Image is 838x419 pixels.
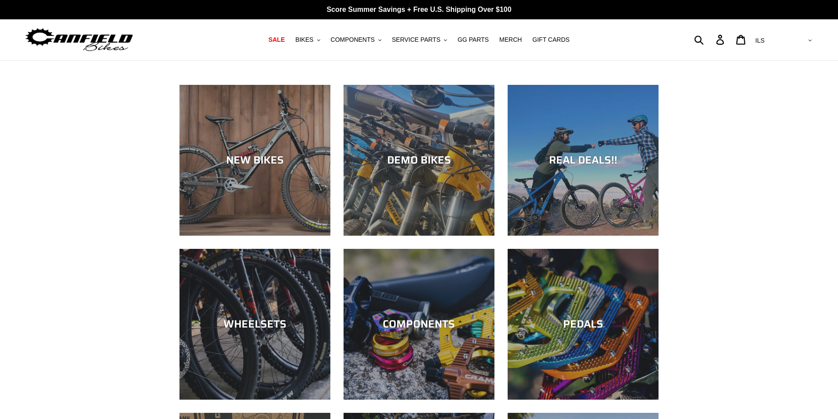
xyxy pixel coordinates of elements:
div: DEMO BIKES [344,154,494,167]
img: Canfield Bikes [24,26,134,54]
a: REAL DEALS!! [508,85,659,236]
span: MERCH [499,36,522,44]
a: GG PARTS [453,34,493,46]
a: MERCH [495,34,526,46]
button: COMPONENTS [326,34,386,46]
span: BIKES [295,36,313,44]
div: WHEELSETS [179,318,330,331]
div: PEDALS [508,318,659,331]
a: WHEELSETS [179,249,330,400]
div: NEW BIKES [179,154,330,167]
a: COMPONENTS [344,249,494,400]
a: PEDALS [508,249,659,400]
div: COMPONENTS [344,318,494,331]
a: DEMO BIKES [344,85,494,236]
span: COMPONENTS [331,36,375,44]
button: BIKES [291,34,324,46]
a: SALE [264,34,289,46]
div: REAL DEALS!! [508,154,659,167]
input: Search [699,30,721,49]
a: NEW BIKES [179,85,330,236]
button: SERVICE PARTS [388,34,451,46]
span: SERVICE PARTS [392,36,440,44]
span: GIFT CARDS [532,36,570,44]
span: GG PARTS [457,36,489,44]
a: GIFT CARDS [528,34,574,46]
span: SALE [268,36,285,44]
